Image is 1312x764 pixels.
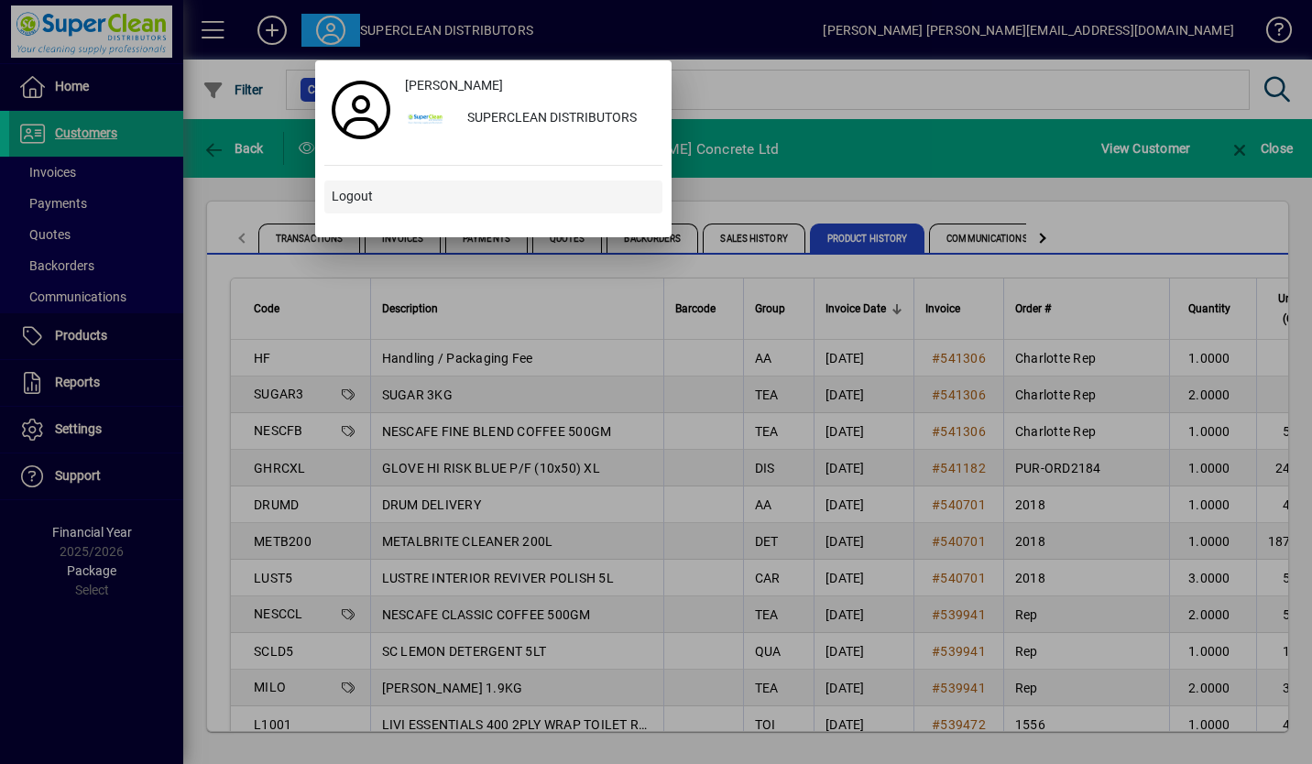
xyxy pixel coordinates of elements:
[453,103,662,136] div: SUPERCLEAN DISTRIBUTORS
[324,180,662,213] button: Logout
[405,76,503,95] span: [PERSON_NAME]
[398,70,662,103] a: [PERSON_NAME]
[324,93,398,126] a: Profile
[332,187,373,206] span: Logout
[398,103,662,136] button: SUPERCLEAN DISTRIBUTORS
